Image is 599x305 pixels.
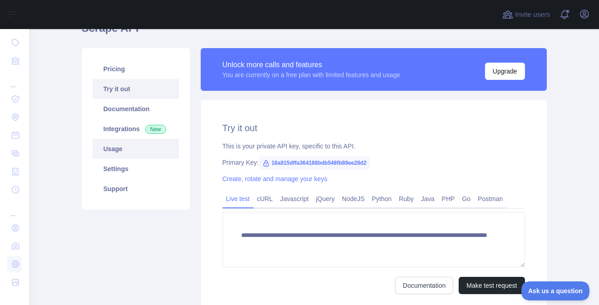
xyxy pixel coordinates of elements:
[223,70,401,79] div: You are currently on a free plan with limited features and usage
[474,192,506,206] a: Postman
[438,192,459,206] a: PHP
[93,139,179,159] a: Usage
[500,7,552,22] button: Invite users
[7,71,22,89] div: ...
[223,122,525,134] h2: Try it out
[458,192,474,206] a: Go
[253,192,277,206] a: cURL
[7,200,22,218] div: ...
[459,277,525,294] button: Make test request
[93,159,179,179] a: Settings
[223,142,525,151] div: This is your private API key, specific to this API.
[93,59,179,79] a: Pricing
[515,10,550,20] span: Invite users
[145,125,166,134] span: New
[485,63,525,80] button: Upgrade
[223,192,253,206] a: Live test
[82,21,547,43] h1: Scrape API
[93,79,179,99] a: Try it out
[223,158,525,167] div: Primary Key:
[521,281,590,300] iframe: Toggle Customer Support
[417,192,438,206] a: Java
[93,99,179,119] a: Documentation
[368,192,396,206] a: Python
[277,192,312,206] a: Javascript
[312,192,338,206] a: jQuery
[93,119,179,139] a: Integrations New
[338,192,368,206] a: NodeJS
[395,277,453,294] a: Documentation
[223,59,401,70] div: Unlock more calls and features
[259,156,370,170] span: 18a815dffa364188bdb548fb89ee28d2
[93,179,179,199] a: Support
[223,175,327,182] a: Create, rotate and manage your keys
[395,192,417,206] a: Ruby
